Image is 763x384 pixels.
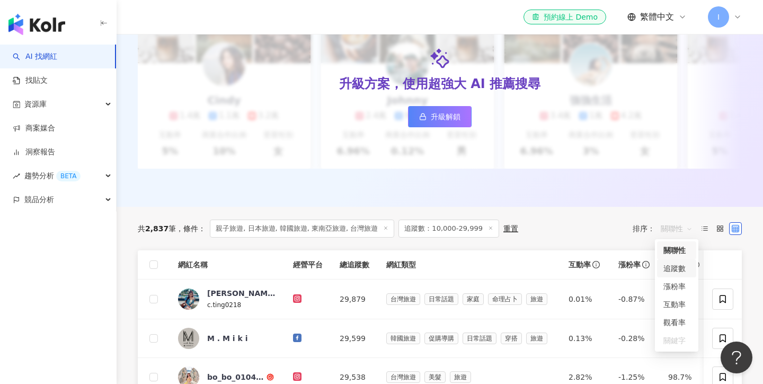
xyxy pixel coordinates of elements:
div: 預約線上 Demo [532,12,598,22]
a: 升級解鎖 [408,106,472,127]
span: 親子旅遊, 日本旅遊, 韓國旅遊, 東南亞旅遊, 台灣旅遊 [210,220,394,238]
div: 共 筆 [138,224,176,233]
span: info-circle [641,259,651,270]
span: 命理占卜 [488,293,522,305]
a: KOL AvatarM . M i k i [178,328,276,349]
span: 條件 ： [176,224,206,233]
span: 漲粉率 [618,259,641,270]
span: 2,837 [145,224,168,233]
span: 升級解鎖 [431,112,460,121]
th: 總追蹤數 [331,250,378,280]
div: [PERSON_NAME] [207,288,276,299]
a: 商案媒合 [13,123,55,134]
div: 關鍵字 [657,331,696,350]
div: M . M i k i [207,333,247,344]
div: BETA [56,171,81,181]
span: 旅遊 [526,293,547,305]
span: info-circle [591,259,601,270]
img: logo [8,14,65,35]
div: 互動率 [657,295,696,313]
div: 2.82% [569,371,601,383]
div: 0.13% [569,333,601,344]
span: I [717,11,720,23]
span: 日常話題 [463,333,496,344]
span: 家庭 [463,293,484,305]
a: 洞察報告 [13,147,55,158]
div: bo_bo_01040104 [207,372,264,382]
div: 0.01% [569,293,601,305]
span: 台灣旅遊 [386,293,420,305]
span: 促購導購 [424,333,458,344]
div: 關鍵字 [663,335,690,346]
img: KOL Avatar [178,289,199,310]
div: 漲粉率 [657,277,696,295]
div: 互動率 [663,299,690,310]
span: 旅遊 [450,371,471,383]
td: 29,879 [331,280,378,319]
span: 追蹤數：10,000-29,999 [398,220,499,238]
div: -0.87% [618,293,651,305]
th: 網紅名稱 [170,250,285,280]
span: 旅遊 [526,333,547,344]
a: searchAI 找網紅 [13,51,57,62]
span: c.ting0218 [207,301,241,309]
div: 觀看率 [663,317,690,328]
span: 韓國旅遊 [386,333,420,344]
span: 繁體中文 [640,11,674,23]
td: 29,599 [331,319,378,358]
span: 互動率 [569,259,591,270]
span: 資源庫 [24,92,47,116]
span: 美髮 [424,371,446,383]
div: -1.25% [618,371,651,383]
span: rise [13,172,20,180]
a: 預約線上 Demo [524,10,606,24]
span: 台灣旅遊 [386,371,420,383]
th: 經營平台 [285,250,331,280]
th: 網紅類型 [378,250,560,280]
img: KOL Avatar [178,328,199,349]
span: 關聯性 [661,220,693,237]
iframe: Help Scout Beacon - Open [721,342,752,373]
div: 追蹤數 [663,263,690,274]
div: 觀看率 [657,313,696,331]
div: 排序： [633,220,698,237]
div: -0.28% [618,333,651,344]
div: 追蹤數 [657,259,696,277]
div: 漲粉率 [663,281,690,292]
div: 關聯性 [663,245,690,256]
span: 穿搭 [501,333,522,344]
a: KOL Avatar[PERSON_NAME]c.ting0218 [178,288,276,310]
div: 升級方案，使用超強大 AI 推薦搜尋 [339,75,540,93]
a: 找貼文 [13,75,48,86]
span: 趨勢分析 [24,164,81,188]
div: 98.7% [668,371,701,383]
div: 關聯性 [657,241,696,259]
span: 日常話題 [424,293,458,305]
span: 競品分析 [24,188,54,212]
div: 重置 [503,224,518,233]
